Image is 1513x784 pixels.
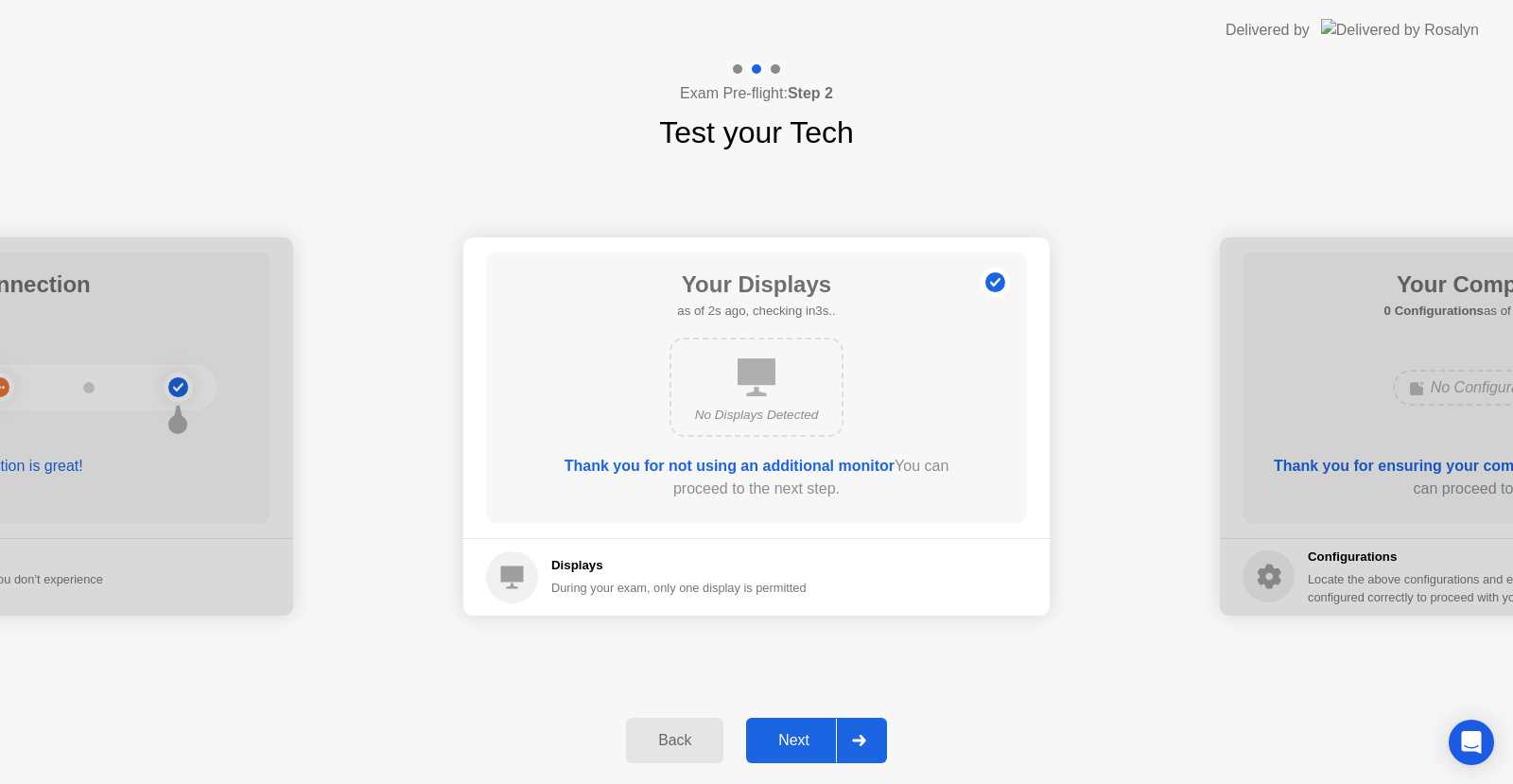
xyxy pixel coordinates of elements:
[680,82,833,105] h4: Exam Pre-flight:
[752,732,836,749] div: Next
[659,110,854,155] h1: Test your Tech
[1226,19,1310,42] div: Delivered by
[687,406,826,425] div: No Displays Detected
[788,85,833,101] b: Step 2
[746,718,887,763] button: Next
[540,455,973,500] div: You can proceed to the next step.
[551,556,807,575] h5: Displays
[1321,19,1479,41] img: Delivered by Rosalyn
[551,579,807,597] div: During your exam, only one display is permitted
[677,302,835,321] h5: as of 2s ago, checking in3s..
[565,458,895,474] b: Thank you for not using an additional monitor
[632,732,718,749] div: Back
[1449,720,1494,765] div: Open Intercom Messenger
[626,718,723,763] button: Back
[677,268,835,302] h1: Your Displays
